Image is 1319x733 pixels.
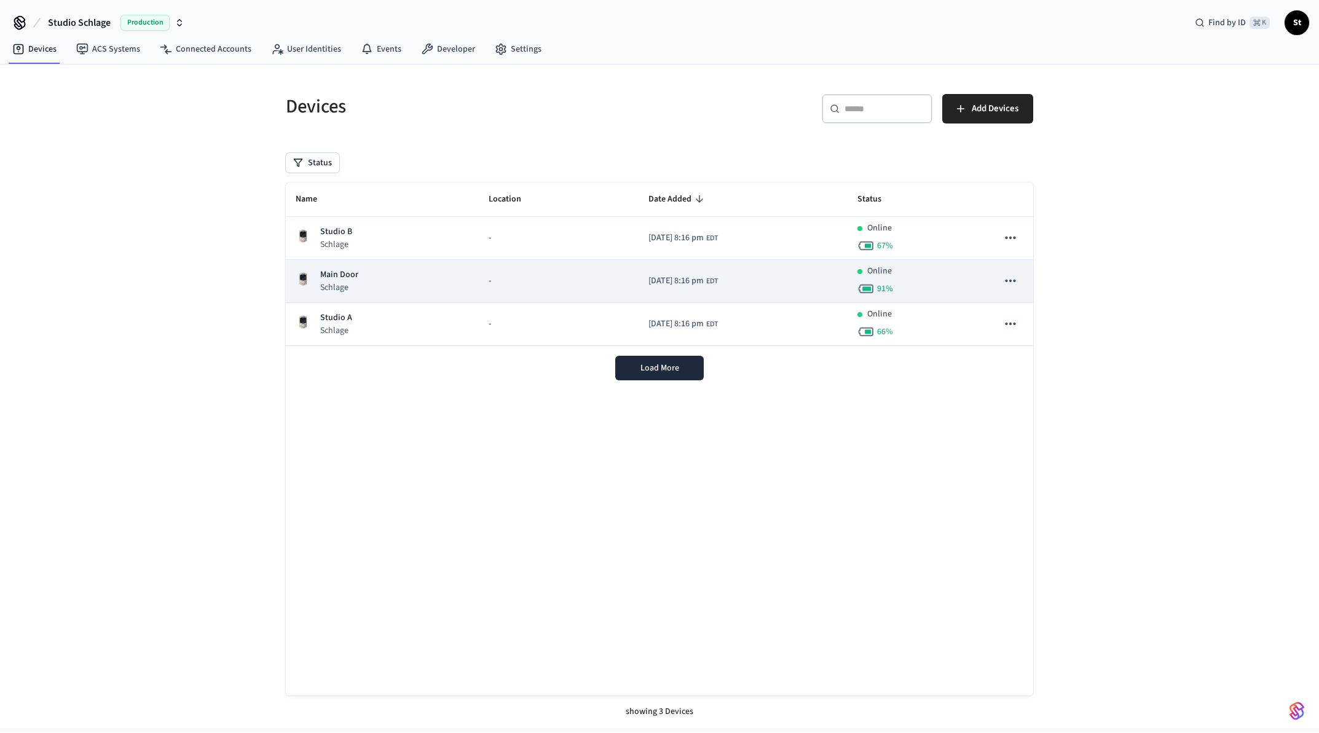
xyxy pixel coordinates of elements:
[286,696,1033,728] div: showing 3 Devices
[640,362,679,374] span: Load More
[648,232,718,245] div: America/Toronto
[320,225,352,238] p: Studio B
[320,312,352,324] p: Studio A
[1285,10,1309,35] button: St
[489,190,537,209] span: Location
[615,356,704,380] button: Load More
[261,38,351,60] a: User Identities
[48,15,111,30] span: Studio Schlage
[286,94,652,119] h5: Devices
[1286,12,1308,34] span: St
[877,326,893,338] span: 66 %
[286,182,1033,346] table: sticky table
[296,272,310,286] img: Schlage Sense Smart Deadbolt with Camelot Trim, Front
[706,319,718,330] span: EDT
[857,190,897,209] span: Status
[648,275,704,288] span: [DATE] 8:16 pm
[867,222,892,235] p: Online
[66,38,150,60] a: ACS Systems
[1185,12,1280,34] div: Find by ID⌘ K
[485,38,551,60] a: Settings
[867,308,892,321] p: Online
[489,318,491,331] span: -
[648,318,718,331] div: America/Toronto
[1208,17,1246,29] span: Find by ID
[351,38,411,60] a: Events
[2,38,66,60] a: Devices
[286,153,339,173] button: Status
[1289,701,1304,721] img: SeamLogoGradient.69752ec5.svg
[150,38,261,60] a: Connected Accounts
[648,232,704,245] span: [DATE] 8:16 pm
[320,269,358,281] p: Main Door
[648,190,707,209] span: Date Added
[320,281,358,294] p: Schlage
[877,240,893,252] span: 67 %
[489,232,491,245] span: -
[296,229,310,243] img: Schlage Sense Smart Deadbolt with Camelot Trim, Front
[1250,17,1270,29] span: ⌘ K
[877,283,893,295] span: 91 %
[320,238,352,251] p: Schlage
[120,15,170,31] span: Production
[867,265,892,278] p: Online
[706,233,718,244] span: EDT
[320,324,352,337] p: Schlage
[296,315,310,329] img: Schlage Sense Smart Deadbolt with Camelot Trim, Front
[296,190,333,209] span: Name
[942,94,1033,123] button: Add Devices
[972,101,1018,117] span: Add Devices
[648,318,704,331] span: [DATE] 8:16 pm
[489,275,491,288] span: -
[411,38,485,60] a: Developer
[706,276,718,287] span: EDT
[648,275,718,288] div: America/Toronto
